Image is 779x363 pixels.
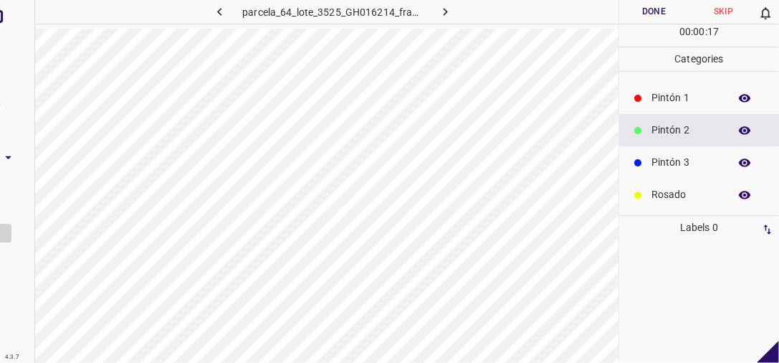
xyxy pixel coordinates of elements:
[1,352,23,363] div: 4.3.7
[707,24,719,39] p: 17
[651,90,722,105] p: Pintón 1
[619,211,779,243] div: Guinda
[242,4,422,24] h6: parcela_64_lote_3525_GH016214_frame_00054_52218.jpg
[619,146,779,179] div: Pintón 3
[619,114,779,146] div: Pintón 2
[619,82,779,114] div: Pintón 1
[693,24,704,39] p: 00
[651,155,722,170] p: Pintón 3
[651,123,722,138] p: Pintón 2
[619,179,779,211] div: Rosado
[679,24,691,39] p: 00
[651,187,722,202] p: Rosado
[619,47,779,71] p: Categories
[679,24,719,47] div: : :
[623,216,775,240] p: Labels 0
